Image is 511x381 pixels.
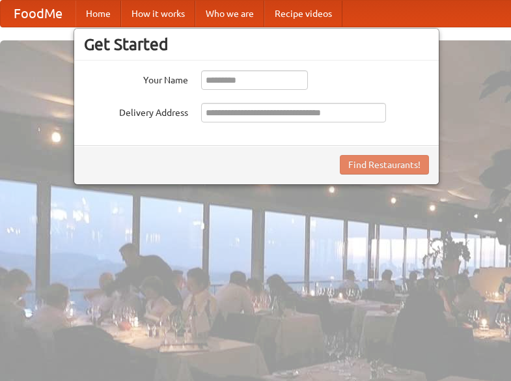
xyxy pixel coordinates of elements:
[76,1,121,27] a: Home
[84,103,188,119] label: Delivery Address
[264,1,342,27] a: Recipe videos
[84,70,188,87] label: Your Name
[121,1,195,27] a: How it works
[84,35,429,54] h3: Get Started
[340,155,429,175] button: Find Restaurants!
[195,1,264,27] a: Who we are
[1,1,76,27] a: FoodMe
